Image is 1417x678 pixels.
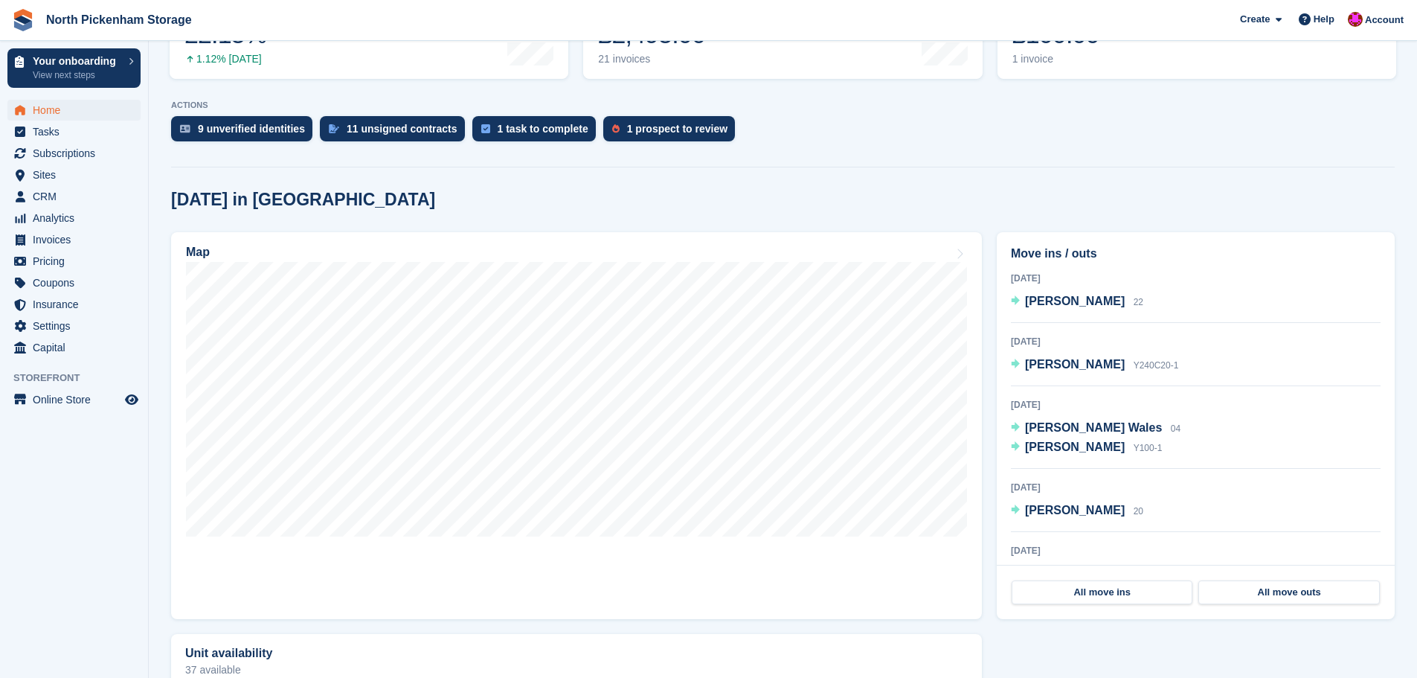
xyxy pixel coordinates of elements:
[33,100,122,121] span: Home
[320,116,472,149] a: 11 unsigned contracts
[1134,506,1143,517] span: 20
[33,164,122,185] span: Sites
[1011,245,1381,263] h2: Move ins / outs
[123,391,141,409] a: Preview store
[33,389,122,410] span: Online Store
[472,116,603,149] a: 1 task to complete
[1198,581,1379,604] a: All move outs
[171,116,320,149] a: 9 unverified identities
[33,251,122,272] span: Pricing
[1011,335,1381,348] div: [DATE]
[7,186,141,207] a: menu
[1314,12,1334,27] span: Help
[1011,272,1381,285] div: [DATE]
[1025,504,1125,517] span: [PERSON_NAME]
[7,208,141,228] a: menu
[33,186,122,207] span: CRM
[12,9,34,31] img: stora-icon-8386f47178a22dfd0bd8f6a31ec36ba5ce8667c1dd55bd0f319d3a0aa187defe.svg
[498,123,588,135] div: 1 task to complete
[7,251,141,272] a: menu
[7,316,141,336] a: menu
[33,143,122,164] span: Subscriptions
[1011,502,1143,521] a: [PERSON_NAME] 20
[1025,295,1125,307] span: [PERSON_NAME]
[33,208,122,228] span: Analytics
[1134,443,1163,453] span: Y100-1
[1171,423,1180,434] span: 04
[33,272,122,293] span: Coupons
[7,389,141,410] a: menu
[33,68,121,82] p: View next steps
[1011,356,1178,375] a: [PERSON_NAME] Y240C20-1
[7,229,141,250] a: menu
[33,337,122,358] span: Capital
[171,232,982,619] a: Map
[1348,12,1363,27] img: Dylan Taylor
[481,124,490,133] img: task-75834270c22a3079a89374b754ae025e5fb1db73e45f91037f5363f120a921f8.svg
[1011,481,1381,494] div: [DATE]
[186,246,210,259] h2: Map
[1025,421,1162,434] span: [PERSON_NAME] Wales
[1011,292,1143,312] a: [PERSON_NAME] 22
[347,123,457,135] div: 11 unsigned contracts
[603,116,742,149] a: 1 prospect to review
[627,123,727,135] div: 1 prospect to review
[171,100,1395,110] p: ACTIONS
[612,124,620,133] img: prospect-51fa495bee0391a8d652442698ab0144808aea92771e9ea1ae160a38d050c398.svg
[1011,419,1180,438] a: [PERSON_NAME] Wales 04
[33,56,121,66] p: Your onboarding
[33,121,122,142] span: Tasks
[1012,53,1114,65] div: 1 invoice
[33,229,122,250] span: Invoices
[7,143,141,164] a: menu
[40,7,198,32] a: North Pickenham Storage
[1134,297,1143,307] span: 22
[7,294,141,315] a: menu
[598,53,709,65] div: 21 invoices
[7,48,141,88] a: Your onboarding View next steps
[7,337,141,358] a: menu
[1011,438,1162,458] a: [PERSON_NAME] Y100-1
[180,124,190,133] img: verify_identity-adf6edd0f0f0b5bbfe63781bf79b02c33cf7c696d77639b501bdc392416b5a36.svg
[1011,398,1381,412] div: [DATE]
[198,123,305,135] div: 9 unverified identities
[184,53,266,65] div: 1.12% [DATE]
[7,121,141,142] a: menu
[185,647,272,660] h2: Unit availability
[1134,360,1179,371] span: Y240C20-1
[171,190,435,210] h2: [DATE] in [GEOGRAPHIC_DATA]
[1011,544,1381,557] div: [DATE]
[33,316,122,336] span: Settings
[1025,358,1125,371] span: [PERSON_NAME]
[7,272,141,293] a: menu
[1025,441,1125,453] span: [PERSON_NAME]
[7,100,141,121] a: menu
[185,665,968,675] p: 37 available
[7,164,141,185] a: menu
[33,294,122,315] span: Insurance
[1240,12,1270,27] span: Create
[13,371,148,386] span: Storefront
[1012,581,1192,604] a: All move ins
[329,124,339,133] img: contract_signature_icon-13c848040528278c33f63329250d36e43548de30e8caae1d1a13099fd9432cc5.svg
[1365,13,1404,28] span: Account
